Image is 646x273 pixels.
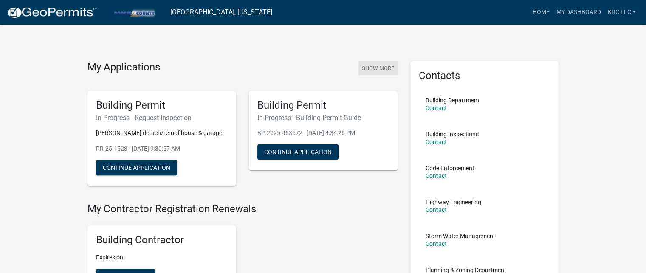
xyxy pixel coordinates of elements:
button: Continue Application [257,144,339,160]
a: Contact [426,104,447,111]
button: Show More [358,61,398,75]
a: My Dashboard [553,4,604,20]
a: [GEOGRAPHIC_DATA], [US_STATE] [170,5,272,20]
h4: My Contractor Registration Renewals [87,203,398,215]
a: Contact [426,172,447,179]
h5: Building Permit [96,99,228,112]
p: BP-2025-453572 - [DATE] 4:34:26 PM [257,129,389,138]
a: KRC LLC [604,4,639,20]
p: RR-25-1523 - [DATE] 9:30:57 AM [96,144,228,153]
h4: My Applications [87,61,160,74]
a: Contact [426,206,447,213]
a: Contact [426,240,447,247]
p: Building Inspections [426,131,479,137]
h5: Building Permit [257,99,389,112]
h5: Contacts [419,70,550,82]
p: [PERSON_NAME] detach/reroof house & garage [96,129,228,138]
h6: In Progress - Request Inspection [96,114,228,122]
button: Continue Application [96,160,177,175]
h5: Building Contractor [96,234,228,246]
p: Building Department [426,97,480,103]
p: Planning & Zoning Department [426,267,506,273]
p: Storm Water Management [426,233,495,239]
img: Porter County, Indiana [104,6,164,18]
p: Highway Engineering [426,199,481,205]
p: Expires on [96,253,228,262]
a: Home [529,4,553,20]
a: Contact [426,138,447,145]
h6: In Progress - Building Permit Guide [257,114,389,122]
p: Code Enforcement [426,165,474,171]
